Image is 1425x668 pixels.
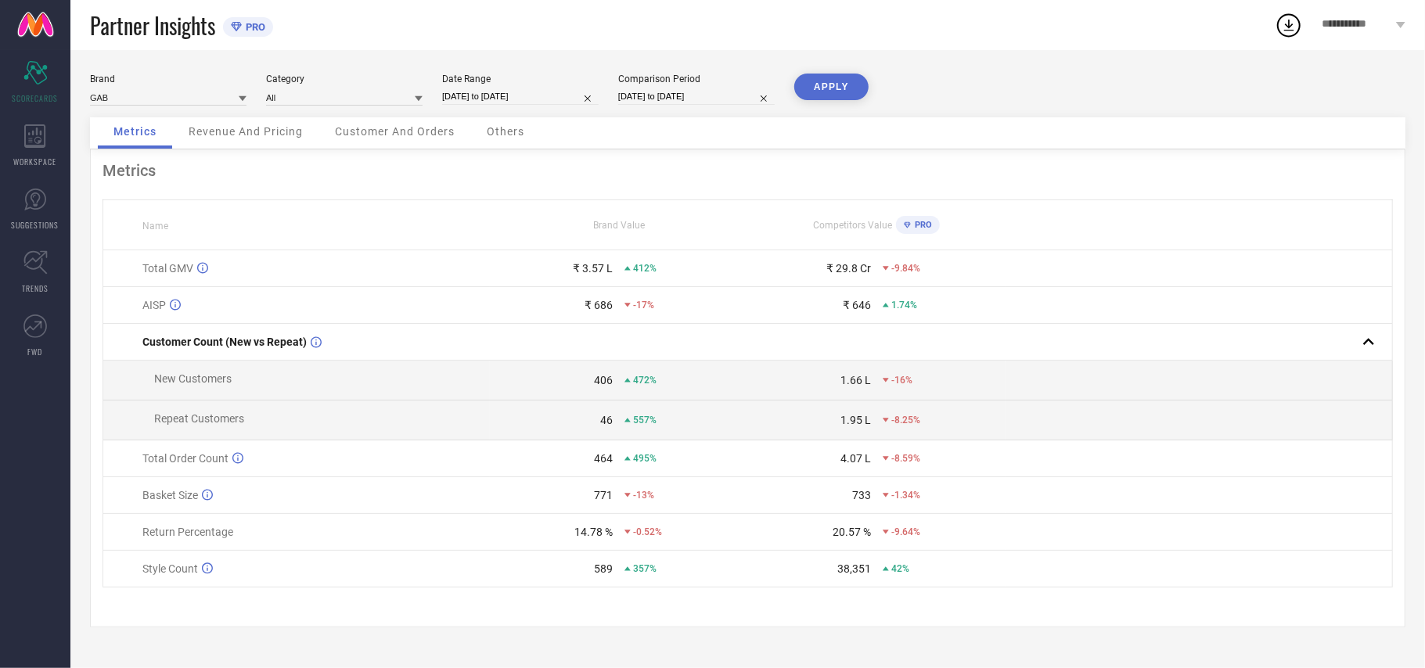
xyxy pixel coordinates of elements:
[633,375,657,386] span: 472%
[594,489,613,501] div: 771
[14,156,57,167] span: WORKSPACE
[113,125,157,138] span: Metrics
[911,220,932,230] span: PRO
[585,299,613,311] div: ₹ 686
[142,262,193,275] span: Total GMV
[594,562,613,575] div: 589
[593,220,645,231] span: Brand Value
[154,372,232,385] span: New Customers
[826,262,871,275] div: ₹ 29.8 Cr
[90,74,246,84] div: Brand
[142,452,229,465] span: Total Order Count
[13,92,59,104] span: SCORECARDS
[142,489,198,501] span: Basket Size
[633,526,662,537] span: -0.52%
[142,336,307,348] span: Customer Count (New vs Repeat)
[618,74,775,84] div: Comparison Period
[335,125,455,138] span: Customer And Orders
[843,299,871,311] div: ₹ 646
[600,414,613,426] div: 46
[633,563,657,574] span: 357%
[891,563,909,574] span: 42%
[852,489,871,501] div: 733
[142,221,168,232] span: Name
[891,300,917,311] span: 1.74%
[103,161,1393,180] div: Metrics
[594,452,613,465] div: 464
[891,415,920,426] span: -8.25%
[837,562,871,575] div: 38,351
[594,374,613,386] div: 406
[633,263,657,274] span: 412%
[189,125,303,138] span: Revenue And Pricing
[142,562,198,575] span: Style Count
[22,282,49,294] span: TRENDS
[633,300,654,311] span: -17%
[833,526,871,538] div: 20.57 %
[266,74,423,84] div: Category
[794,74,869,100] button: APPLY
[633,490,654,501] span: -13%
[442,88,599,105] input: Select date range
[12,219,59,231] span: SUGGESTIONS
[813,220,892,231] span: Competitors Value
[891,453,920,464] span: -8.59%
[242,21,265,33] span: PRO
[1275,11,1303,39] div: Open download list
[142,526,233,538] span: Return Percentage
[142,299,166,311] span: AISP
[442,74,599,84] div: Date Range
[840,374,871,386] div: 1.66 L
[891,375,912,386] span: -16%
[633,453,657,464] span: 495%
[573,262,613,275] div: ₹ 3.57 L
[840,452,871,465] div: 4.07 L
[633,415,657,426] span: 557%
[891,526,920,537] span: -9.64%
[28,346,43,357] span: FWD
[891,490,920,501] span: -1.34%
[154,412,244,425] span: Repeat Customers
[891,263,920,274] span: -9.84%
[487,125,524,138] span: Others
[574,526,613,538] div: 14.78 %
[840,414,871,426] div: 1.95 L
[90,9,215,41] span: Partner Insights
[618,88,775,105] input: Select comparison period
